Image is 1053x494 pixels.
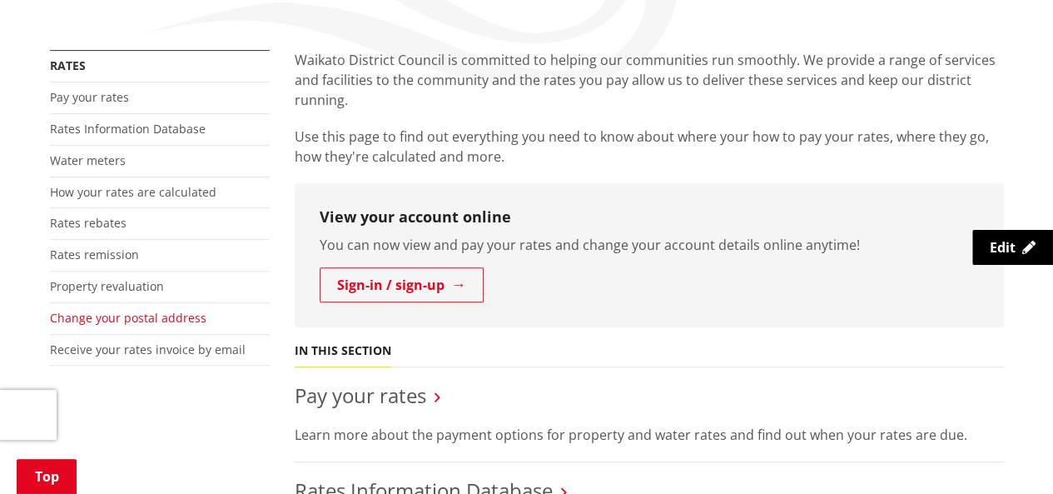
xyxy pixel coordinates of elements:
a: Receive your rates invoice by email [50,342,246,357]
a: Rates rebates [50,215,127,231]
p: Learn more about the payment options for property and water rates and find out when your rates ar... [295,425,1004,445]
a: Pay your rates [295,382,426,409]
p: Waikato District Council is committed to helping our communities run smoothly. We provide a range... [295,50,1004,110]
a: Sign-in / sign-up [320,267,484,302]
a: Edit [972,230,1053,265]
p: Use this page to find out everything you need to know about where your how to pay your rates, whe... [295,127,1004,167]
a: Rates Information Database [50,121,206,137]
h5: In this section [295,344,391,358]
a: Rates remission [50,247,139,262]
p: You can now view and pay your rates and change your account details online anytime! [320,235,979,255]
a: Water meters [50,152,126,168]
iframe: Messenger Launcher [976,424,1036,484]
a: Change your postal address [50,310,206,326]
h3: View your account online [320,208,979,227]
span: Edit [990,238,1016,257]
a: Property revaluation [50,278,164,294]
a: How your rates are calculated [50,184,216,200]
a: Top [17,459,77,494]
a: Rates [50,57,86,73]
a: Pay your rates [50,89,129,105]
